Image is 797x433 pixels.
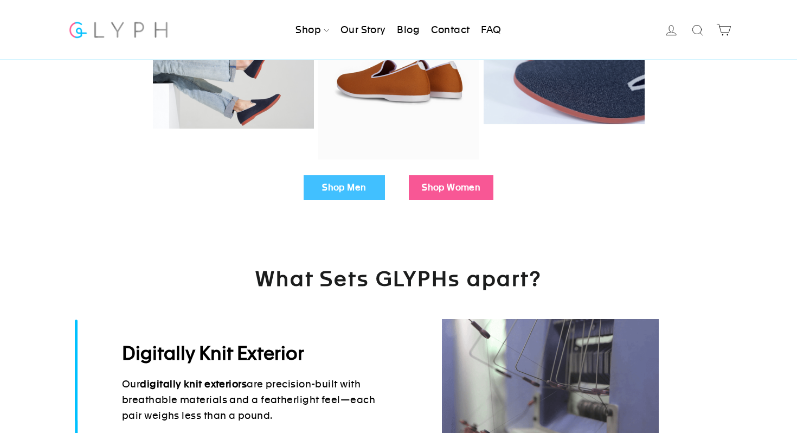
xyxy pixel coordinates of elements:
a: Shop Women [409,175,493,200]
a: FAQ [477,18,505,42]
a: Shop Men [304,175,385,200]
iframe: Glyph - Referral program [782,170,797,264]
a: Contact [427,18,474,42]
h2: What Sets GLYPHs apart? [127,265,670,319]
a: Shop [291,18,333,42]
strong: digitally knit exteriors [140,378,247,390]
img: Glyph [68,15,169,44]
a: Our Story [336,18,390,42]
a: Blog [393,18,424,42]
h2: Digitally Knit Exterior [122,342,382,366]
p: Our are precision-built with breathable materials and a featherlight feel—each pair weighs less t... [122,377,382,423]
ul: Primary [291,18,505,42]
